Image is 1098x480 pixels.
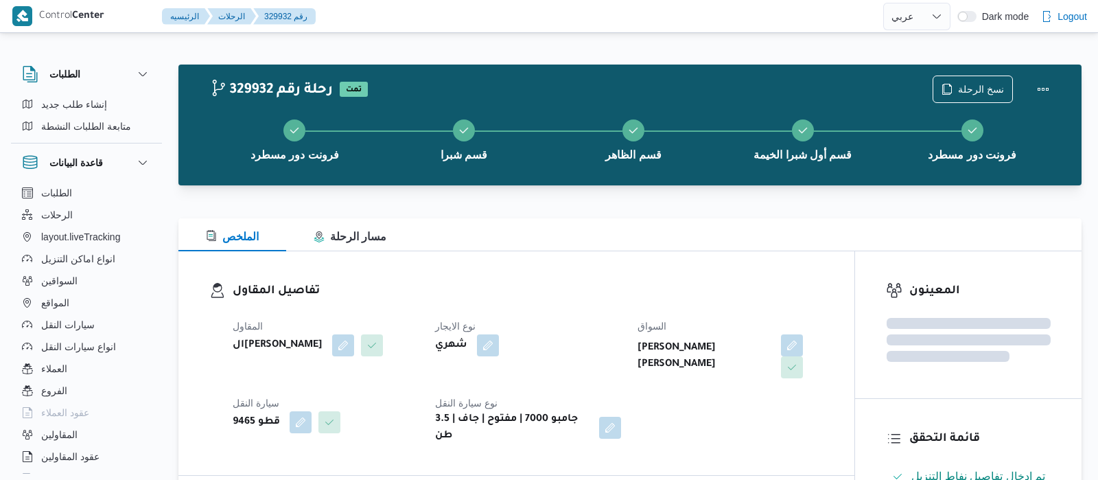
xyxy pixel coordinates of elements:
button: الطلبات [16,182,156,204]
svg: Step 5 is complete [967,125,978,136]
span: الفروع [41,382,67,399]
span: العملاء [41,361,67,377]
h3: تفاصيل المقاول [233,282,823,301]
iframe: chat widget [14,425,58,466]
div: الطلبات [11,93,162,143]
button: قسم شبرا [379,103,549,174]
h3: قائمة التحقق [909,430,1051,448]
span: الرحلات [41,207,73,223]
svg: Step 3 is complete [628,125,639,136]
span: المواقع [41,295,69,311]
button: قاعدة البيانات [22,155,151,171]
span: قسم أول شبرا الخيمة [754,147,852,163]
button: 329932 رقم [253,8,316,25]
span: Logout [1058,8,1087,25]
span: قسم شبرا [441,147,487,163]
button: انواع اماكن التنزيل [16,248,156,270]
button: Logout [1036,3,1093,30]
span: انواع اماكن التنزيل [41,251,115,267]
b: جامبو 7000 | مفتوح | جاف | 3.5 طن [435,411,589,444]
b: ال[PERSON_NAME] [233,337,323,354]
button: العملاء [16,358,156,380]
span: السواقين [41,273,78,289]
b: شهري [435,337,467,354]
button: قسم الظاهر [549,103,719,174]
span: layout.liveTracking [41,229,120,245]
button: فرونت دور مسطرد [887,103,1057,174]
span: المقاول [233,321,263,332]
h3: قاعدة البيانات [49,155,103,171]
span: نوع الايجار [435,321,476,332]
span: الطلبات [41,185,72,201]
button: المواقع [16,292,156,314]
h2: 329932 رحلة رقم [210,82,333,100]
span: سيارات النقل [41,317,95,333]
button: سيارات النقل [16,314,156,336]
button: layout.liveTracking [16,226,156,248]
span: المقاولين [41,426,78,443]
button: قسم أول شبرا الخيمة [718,103,887,174]
button: المقاولين [16,424,156,446]
button: نسخ الرحلة [933,76,1013,103]
span: الملخص [206,231,259,242]
span: فرونت دور مسطرد [928,147,1016,163]
span: إنشاء طلب جديد [41,96,107,113]
button: متابعة الطلبات النشطة [16,115,156,137]
button: الطلبات [22,66,151,82]
span: نوع سيارة النقل [435,398,498,409]
button: إنشاء طلب جديد [16,93,156,115]
span: سيارة النقل [233,398,279,409]
span: مسار الرحلة [314,231,386,242]
div: قاعدة البيانات [11,182,162,479]
span: انواع سيارات النقل [41,339,116,355]
button: فرونت دور مسطرد [210,103,379,174]
span: فرونت دور مسطرد [250,147,339,163]
button: الرحلات [207,8,256,25]
button: الفروع [16,380,156,402]
svg: Step 4 is complete [797,125,808,136]
button: Actions [1029,76,1057,103]
span: نسخ الرحلة [958,81,1004,98]
b: [PERSON_NAME] [PERSON_NAME] [638,340,772,373]
b: Center [72,11,104,22]
span: Dark mode [977,11,1029,22]
h3: المعينون [909,282,1051,301]
span: السواق [638,321,666,332]
b: قطو 9465 [233,414,280,431]
svg: Step 1 is complete [289,125,300,136]
span: قسم الظاهر [605,147,661,163]
svg: Step 2 is complete [458,125,469,136]
button: عقود المقاولين [16,446,156,468]
button: الرئيسيه [162,8,210,25]
span: عقود العملاء [41,404,89,421]
span: متابعة الطلبات النشطة [41,118,131,135]
button: انواع سيارات النقل [16,336,156,358]
b: تمت [346,86,362,94]
img: X8yXhbKr1z7QwAAAABJRU5ErkJggg== [12,6,32,26]
span: عقود المقاولين [41,448,100,465]
button: الرحلات [16,204,156,226]
h3: الطلبات [49,66,80,82]
span: تمت [340,82,368,97]
button: السواقين [16,270,156,292]
button: عقود العملاء [16,402,156,424]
